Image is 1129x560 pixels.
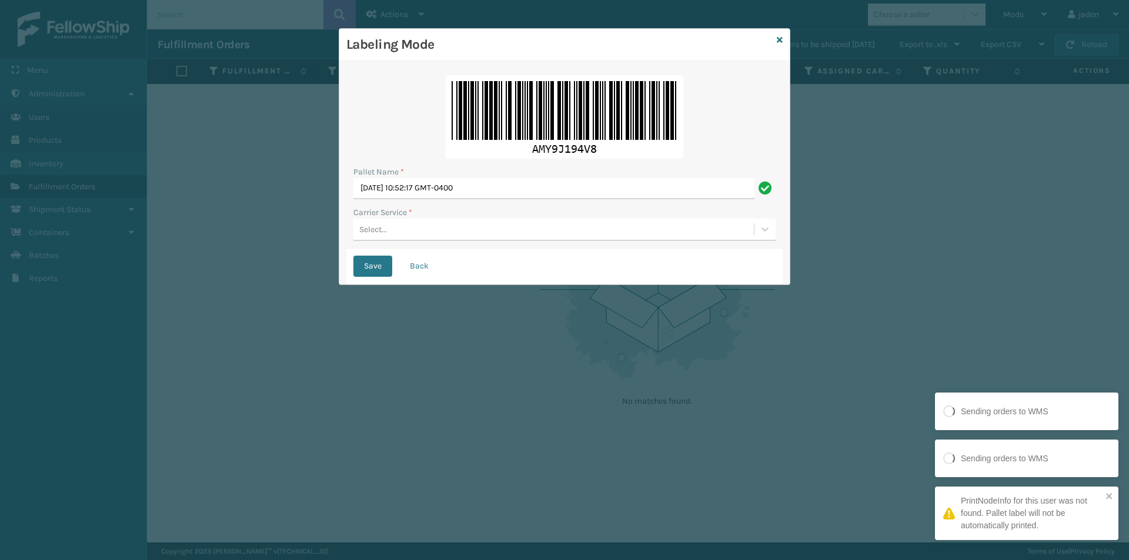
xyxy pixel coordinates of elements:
img: GkUXugAAAAZJREFUAwAJxrCQSoLz6gAAAABJRU5ErkJggg== [446,75,683,159]
div: Sending orders to WMS [961,405,1048,418]
button: Save [353,256,392,277]
label: Pallet Name [353,166,404,178]
label: Carrier Service [353,206,412,219]
button: close [1105,491,1114,502]
div: Select... [359,223,387,236]
h3: Labeling Mode [346,36,772,53]
div: Sending orders to WMS [961,452,1048,465]
button: Back [399,256,439,277]
div: PrintNodeInfo for this user was not found. Pallet label will not be automatically printed. [961,495,1102,532]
